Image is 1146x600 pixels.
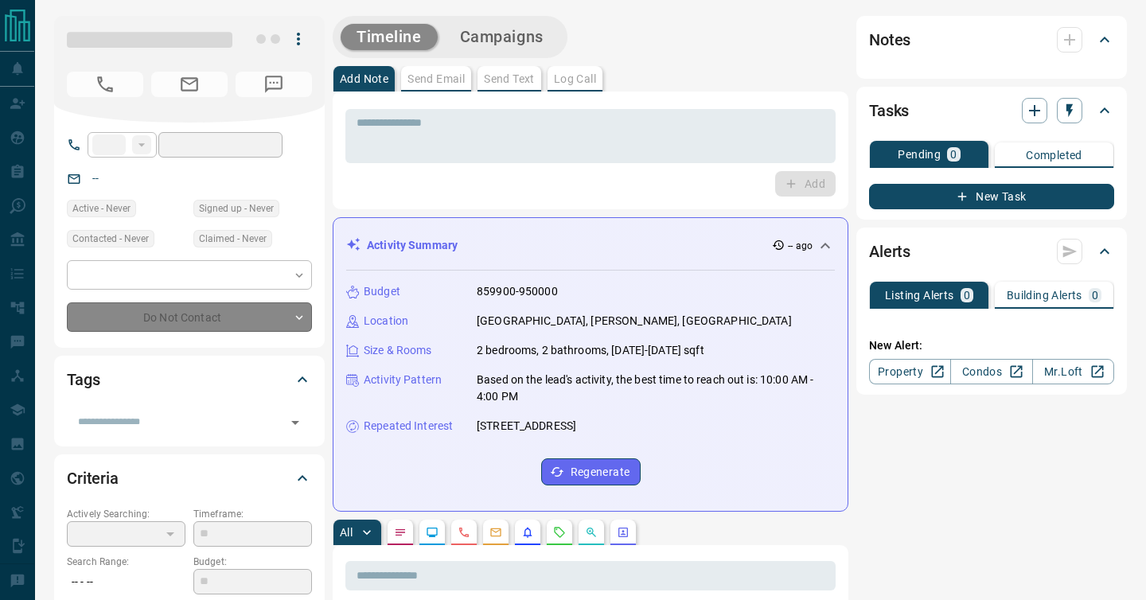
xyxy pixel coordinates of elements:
button: Open [284,411,306,434]
p: Building Alerts [1007,290,1082,301]
p: Budget: [193,555,312,569]
p: Based on the lead's activity, the best time to reach out is: 10:00 AM - 4:00 PM [477,372,835,405]
span: Active - Never [72,201,131,216]
svg: Notes [394,526,407,539]
p: -- ago [788,239,813,253]
span: Claimed - Never [199,231,267,247]
div: Activity Summary-- ago [346,231,835,260]
p: New Alert: [869,337,1114,354]
p: Add Note [340,73,388,84]
svg: Agent Actions [617,526,630,539]
p: All [340,527,353,538]
p: Timeframe: [193,507,312,521]
p: Actively Searching: [67,507,185,521]
div: Alerts [869,232,1114,271]
a: Condos [950,359,1032,384]
div: Tasks [869,92,1114,130]
div: Do Not Contact [67,302,312,332]
a: -- [92,172,99,185]
span: Signed up - Never [199,201,274,216]
p: 2 bedrooms, 2 bathrooms, [DATE]-[DATE] sqft [477,342,704,359]
button: New Task [869,184,1114,209]
span: No Number [67,72,143,97]
h2: Tasks [869,98,909,123]
div: Notes [869,21,1114,59]
svg: Opportunities [585,526,598,539]
div: Criteria [67,459,312,497]
p: Activity Summary [367,237,458,254]
svg: Lead Browsing Activity [426,526,439,539]
span: No Email [151,72,228,97]
p: Pending [898,149,941,160]
p: 0 [1092,290,1098,301]
p: Size & Rooms [364,342,432,359]
p: Repeated Interest [364,418,453,434]
p: Budget [364,283,400,300]
p: Completed [1026,150,1082,161]
h2: Alerts [869,239,910,264]
p: 0 [964,290,970,301]
h2: Criteria [67,466,119,491]
h2: Tags [67,367,99,392]
a: Property [869,359,951,384]
div: Tags [67,360,312,399]
p: -- - -- [67,569,185,595]
svg: Listing Alerts [521,526,534,539]
p: [STREET_ADDRESS] [477,418,576,434]
p: Listing Alerts [885,290,954,301]
span: Contacted - Never [72,231,149,247]
p: Activity Pattern [364,372,442,388]
p: Location [364,313,408,329]
button: Regenerate [541,458,641,485]
p: Search Range: [67,555,185,569]
svg: Requests [553,526,566,539]
svg: Calls [458,526,470,539]
p: [GEOGRAPHIC_DATA], [PERSON_NAME], [GEOGRAPHIC_DATA] [477,313,792,329]
button: Timeline [341,24,438,50]
button: Campaigns [444,24,559,50]
p: 0 [950,149,957,160]
svg: Emails [489,526,502,539]
h2: Notes [869,27,910,53]
a: Mr.Loft [1032,359,1114,384]
span: No Number [236,72,312,97]
p: 859900-950000 [477,283,558,300]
